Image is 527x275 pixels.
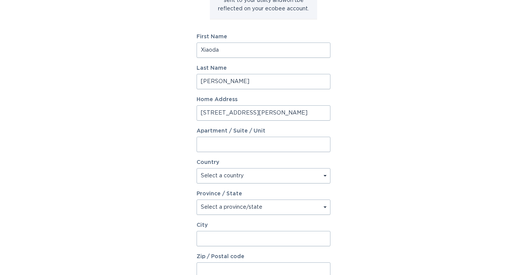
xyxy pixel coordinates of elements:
[197,191,242,196] label: Province / State
[197,65,330,71] label: Last Name
[197,223,330,228] label: City
[197,97,330,102] label: Home Address
[197,160,219,165] label: Country
[197,128,330,134] label: Apartment / Suite / Unit
[197,254,330,259] label: Zip / Postal code
[197,34,330,39] label: First Name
